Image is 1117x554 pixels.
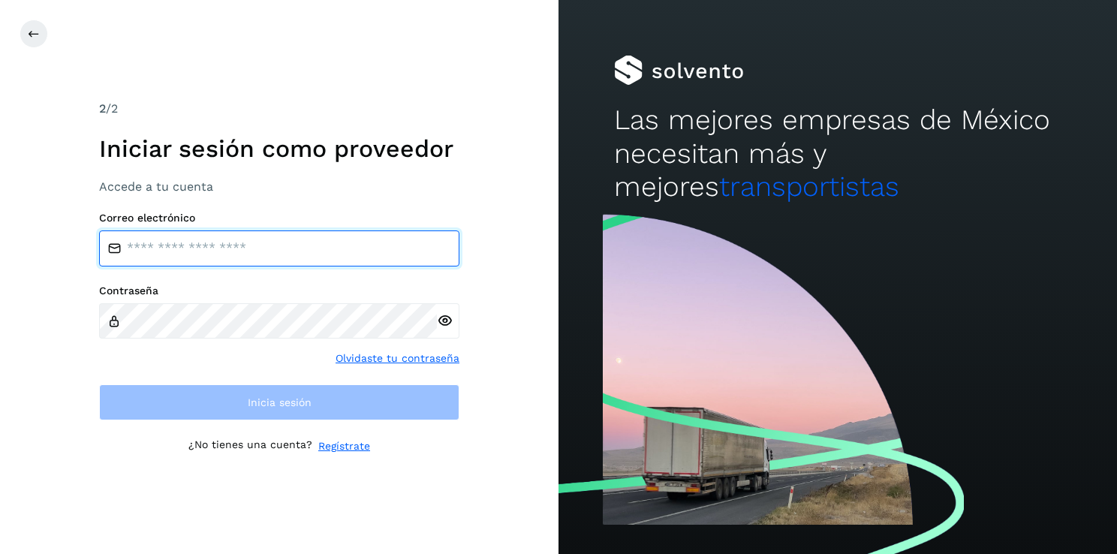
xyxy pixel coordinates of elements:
[248,397,312,408] span: Inicia sesión
[99,101,106,116] span: 2
[99,285,459,297] label: Contraseña
[318,438,370,454] a: Regístrate
[336,351,459,366] a: Olvidaste tu contraseña
[99,100,459,118] div: /2
[188,438,312,454] p: ¿No tienes una cuenta?
[99,384,459,420] button: Inicia sesión
[614,104,1061,203] h2: Las mejores empresas de México necesitan más y mejores
[99,212,459,224] label: Correo electrónico
[719,170,899,203] span: transportistas
[99,179,459,194] h3: Accede a tu cuenta
[99,134,459,163] h1: Iniciar sesión como proveedor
